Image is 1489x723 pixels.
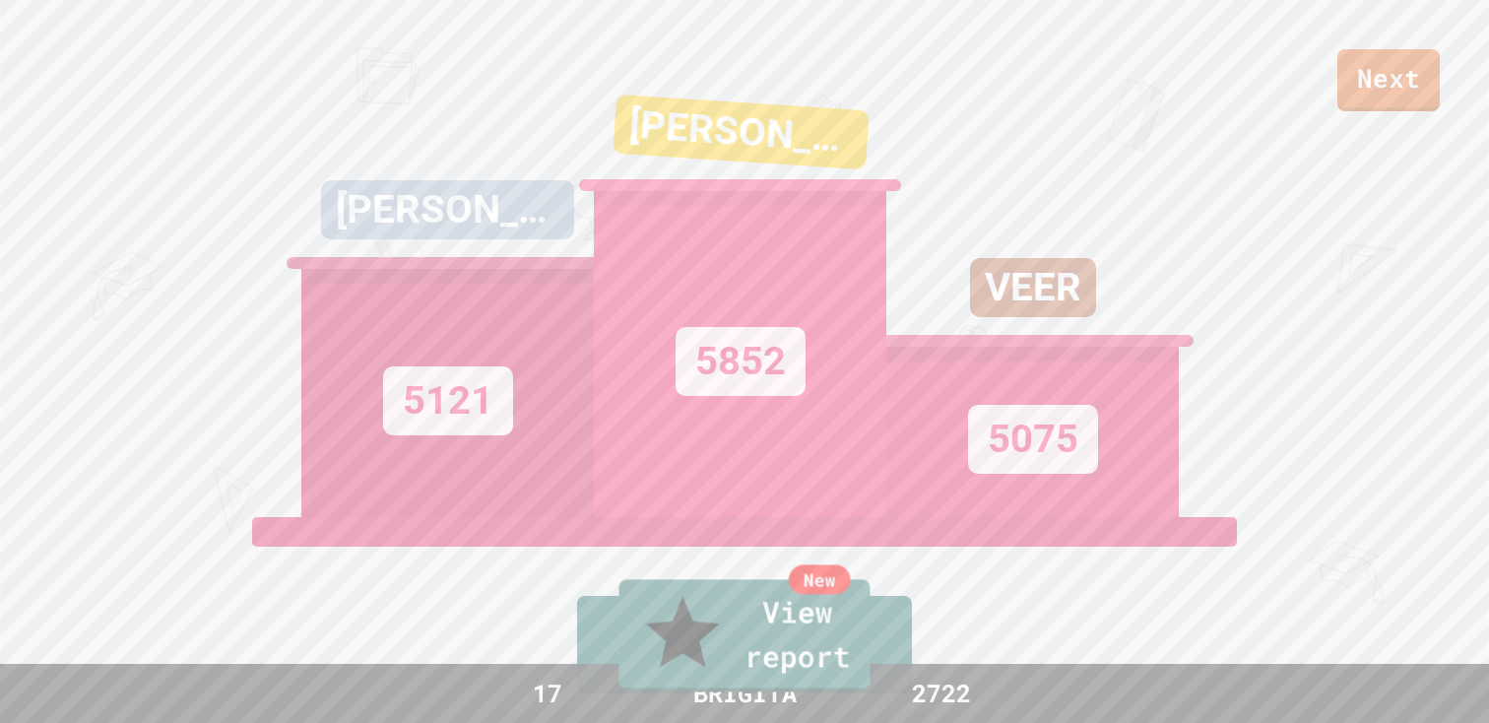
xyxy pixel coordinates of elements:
[789,564,851,594] div: New
[613,95,869,170] div: [PERSON_NAME]
[383,366,513,435] div: 5121
[676,327,806,396] div: 5852
[970,258,1096,317] div: VEER
[1337,49,1440,111] a: Next
[968,405,1098,474] div: 5075
[321,180,574,239] div: [PERSON_NAME]
[619,579,871,691] a: View report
